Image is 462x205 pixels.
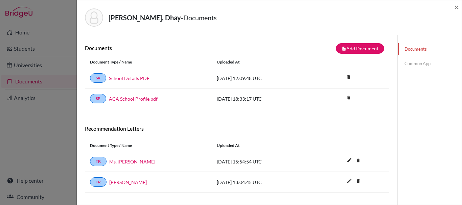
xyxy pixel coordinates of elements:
a: SR [90,73,106,83]
span: × [454,2,459,12]
div: Uploaded at [212,143,313,149]
i: delete [353,155,363,165]
i: delete [353,176,363,186]
div: Document Type / Name [85,59,212,65]
a: delete [353,156,363,165]
i: delete [344,72,354,82]
a: TR [90,177,107,187]
a: delete [344,94,354,103]
div: [DATE] 12:09:48 UTC [212,75,313,82]
span: [DATE] 13:04:45 UTC [217,179,262,185]
div: Document Type / Name [85,143,212,149]
a: ACA School Profile.pdf [109,95,158,102]
i: edit [344,175,355,186]
a: delete [344,73,354,82]
button: edit [344,156,355,166]
button: edit [344,176,355,186]
a: SP [90,94,106,103]
a: Common App [398,58,462,70]
a: Ms. [PERSON_NAME] [109,158,155,165]
strong: [PERSON_NAME], Dhay [109,14,181,22]
span: [DATE] 15:54:54 UTC [217,159,262,164]
button: Close [454,3,459,11]
div: Uploaded at [212,59,313,65]
i: note_add [342,46,346,51]
a: [PERSON_NAME] [109,179,147,186]
a: Documents [398,43,462,55]
span: - Documents [181,14,217,22]
i: delete [344,93,354,103]
button: note_addAdd Document [336,43,384,54]
h6: Documents [85,45,237,51]
div: [DATE] 18:33:17 UTC [212,95,313,102]
h6: Recommendation Letters [85,125,389,132]
a: TR [90,157,107,166]
a: School Details PDF [109,75,149,82]
i: edit [344,155,355,165]
a: delete [353,177,363,186]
